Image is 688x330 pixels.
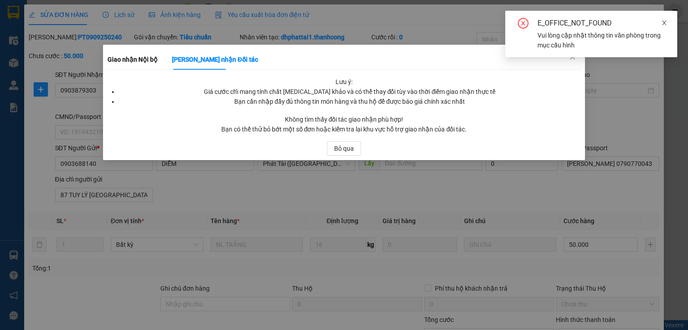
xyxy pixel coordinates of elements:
div: Lưu ý: [107,77,580,106]
span: dollar-circle [546,86,553,93]
div: E_OFFICE_NOT_FOUND [537,18,666,29]
li: Giá cước chỉ mang tính chất [MEDICAL_DATA] khảo và có thể thay đổi tùy vào thời điểm giao nhận th... [119,87,580,97]
span: close [661,20,667,26]
span: close-circle [518,18,529,30]
div: Vui lòng cập nhật thông tin văn phòng trong mục cấu hình [537,30,666,50]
